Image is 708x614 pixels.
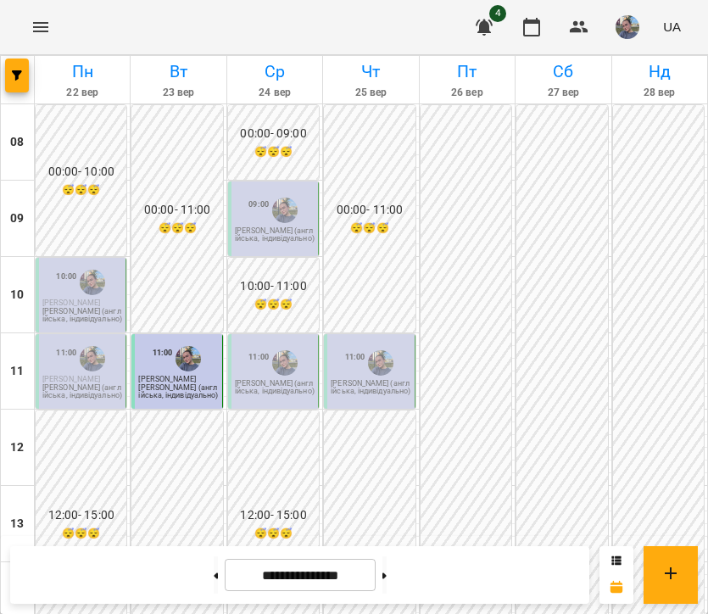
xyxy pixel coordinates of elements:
[133,59,223,85] h6: Вт
[42,375,100,383] span: [PERSON_NAME]
[489,5,506,22] span: 4
[56,271,76,282] label: 10:00
[37,59,127,85] h6: Пн
[133,85,223,101] h6: 23 вер
[10,438,24,457] h6: 12
[615,59,705,85] h6: Нд
[230,125,317,143] h6: 00:00 - 09:00
[133,201,220,220] h6: 00:00 - 11:00
[326,59,415,85] h6: Чт
[230,526,317,542] h6: 😴😴😴
[331,380,410,395] p: [PERSON_NAME] (англійська, індивідуально)
[235,380,315,395] p: [PERSON_NAME] (англійська, індивідуально)
[37,182,125,198] h6: 😴😴😴
[42,299,100,307] span: [PERSON_NAME]
[80,270,105,295] img: Павленко Світлана (а)
[37,526,125,542] h6: 😴😴😴
[37,506,125,525] h6: 12:00 - 15:00
[10,362,24,381] h6: 11
[663,18,681,36] span: UA
[37,163,125,181] h6: 00:00 - 10:00
[656,11,688,42] button: UA
[80,346,105,371] img: Павленко Світлана (а)
[272,350,298,376] img: Павленко Світлана (а)
[20,7,61,47] button: Menu
[176,346,201,371] img: Павленко Світлана (а)
[518,85,608,101] h6: 27 вер
[422,85,512,101] h6: 26 вер
[326,201,413,220] h6: 00:00 - 11:00
[518,59,608,85] h6: Сб
[230,297,317,313] h6: 😴😴😴
[230,144,317,160] h6: 😴😴😴
[42,308,122,323] p: [PERSON_NAME] (англійська, індивідуально)
[345,351,365,363] label: 11:00
[615,85,705,101] h6: 28 вер
[422,59,512,85] h6: Пт
[153,347,173,359] label: 11:00
[272,198,298,223] img: Павленко Світлана (а)
[368,350,393,376] img: Павленко Світлана (а)
[230,506,317,525] h6: 12:00 - 15:00
[138,384,218,399] p: [PERSON_NAME] (англійська, індивідуально)
[248,198,269,210] label: 09:00
[138,375,196,383] span: [PERSON_NAME]
[248,351,269,363] label: 11:00
[37,85,127,101] h6: 22 вер
[56,347,76,359] label: 11:00
[230,85,320,101] h6: 24 вер
[235,227,315,243] p: [PERSON_NAME] (англійська, індивідуально)
[230,59,320,85] h6: Ср
[10,133,24,152] h6: 08
[326,85,415,101] h6: 25 вер
[10,209,24,228] h6: 09
[42,384,122,399] p: [PERSON_NAME] (англійська, індивідуально)
[10,286,24,304] h6: 10
[616,15,639,39] img: 12e81ef5014e817b1a9089eb975a08d3.jpeg
[10,515,24,533] h6: 13
[230,277,317,296] h6: 10:00 - 11:00
[133,220,220,237] h6: 😴😴😴
[326,220,413,237] h6: 😴😴😴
